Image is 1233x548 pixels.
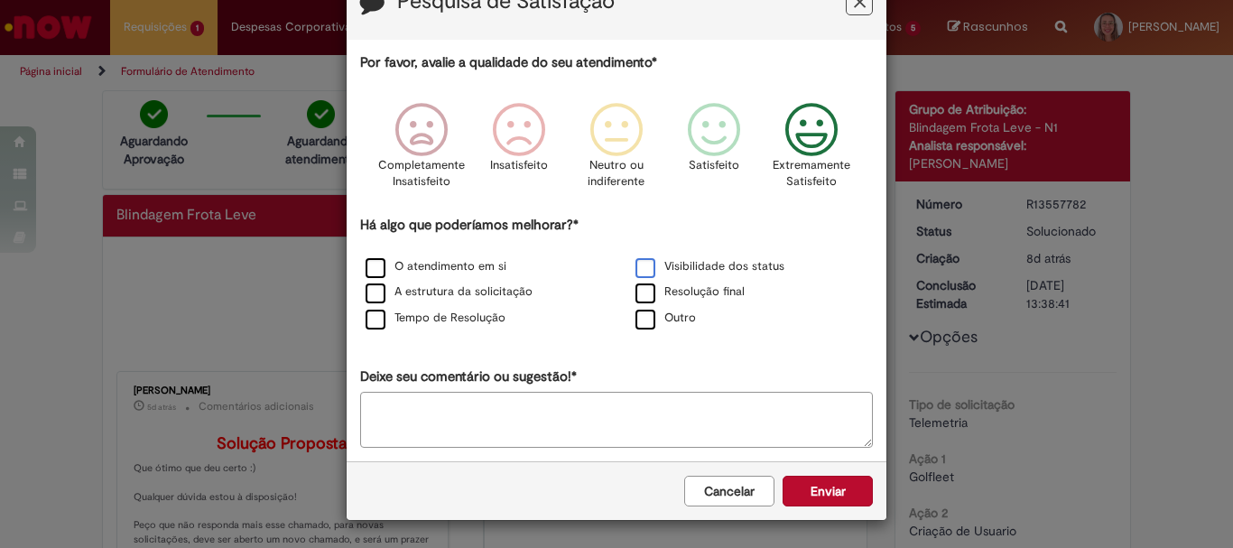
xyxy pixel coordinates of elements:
label: O atendimento em si [366,258,506,275]
label: Visibilidade dos status [635,258,784,275]
p: Neutro ou indiferente [584,157,649,190]
p: Insatisfeito [490,157,548,174]
label: Outro [635,310,696,327]
div: Insatisfeito [473,89,565,213]
div: Satisfeito [668,89,760,213]
label: Resolução final [635,283,745,301]
label: Deixe seu comentário ou sugestão!* [360,367,577,386]
p: Extremamente Satisfeito [773,157,850,190]
label: Por favor, avalie a qualidade do seu atendimento* [360,53,657,72]
p: Satisfeito [689,157,739,174]
button: Enviar [783,476,873,506]
div: Completamente Insatisfeito [375,89,467,213]
div: Extremamente Satisfeito [765,89,858,213]
button: Cancelar [684,476,774,506]
p: Completamente Insatisfeito [378,157,465,190]
label: A estrutura da solicitação [366,283,533,301]
div: Neutro ou indiferente [570,89,663,213]
div: Há algo que poderíamos melhorar?* [360,216,873,332]
label: Tempo de Resolução [366,310,505,327]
